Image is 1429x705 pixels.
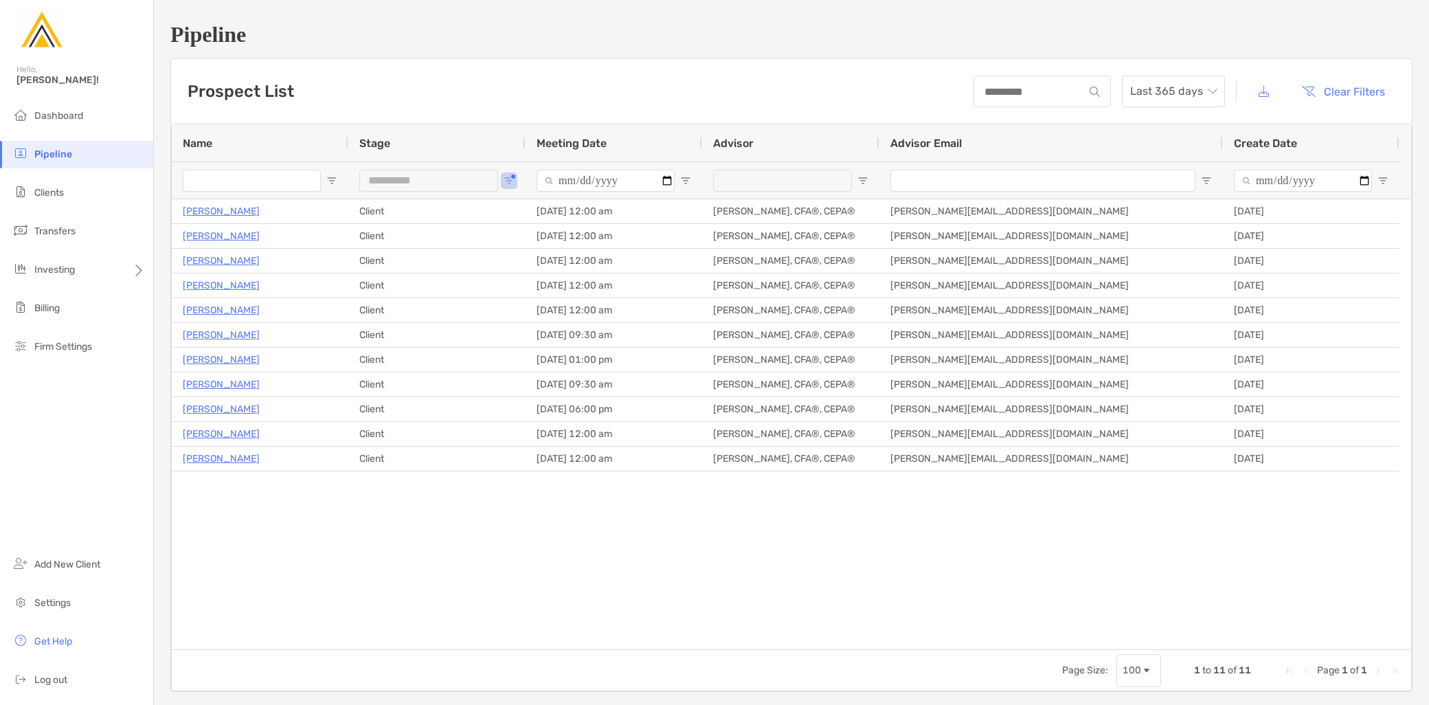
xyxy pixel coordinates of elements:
[680,175,691,186] button: Open Filter Menu
[857,175,868,186] button: Open Filter Menu
[1223,273,1399,298] div: [DATE]
[1317,664,1340,676] span: Page
[702,372,879,396] div: [PERSON_NAME], CFA®, CEPA®
[348,447,526,471] div: Client
[183,376,260,393] a: [PERSON_NAME]
[879,447,1223,471] div: [PERSON_NAME][EMAIL_ADDRESS][DOMAIN_NAME]
[1234,137,1297,150] span: Create Date
[1213,664,1226,676] span: 11
[188,82,294,101] h3: Prospect List
[1342,664,1348,676] span: 1
[348,422,526,446] div: Client
[879,273,1223,298] div: [PERSON_NAME][EMAIL_ADDRESS][DOMAIN_NAME]
[34,148,72,160] span: Pipeline
[702,298,879,322] div: [PERSON_NAME], CFA®, CEPA®
[1361,664,1367,676] span: 1
[1301,665,1312,676] div: Previous Page
[879,249,1223,273] div: [PERSON_NAME][EMAIL_ADDRESS][DOMAIN_NAME]
[183,450,260,467] a: [PERSON_NAME]
[348,372,526,396] div: Client
[183,425,260,443] p: [PERSON_NAME]
[348,397,526,421] div: Client
[537,170,675,192] input: Meeting Date Filter Input
[1291,76,1395,107] button: Clear Filters
[702,224,879,248] div: [PERSON_NAME], CFA®, CEPA®
[12,555,29,572] img: add_new_client icon
[1116,654,1161,687] div: Page Size
[183,326,260,344] a: [PERSON_NAME]
[183,351,260,368] a: [PERSON_NAME]
[1373,665,1384,676] div: Next Page
[1223,298,1399,322] div: [DATE]
[1223,447,1399,471] div: [DATE]
[890,137,962,150] span: Advisor Email
[34,559,100,570] span: Add New Client
[879,224,1223,248] div: [PERSON_NAME][EMAIL_ADDRESS][DOMAIN_NAME]
[183,227,260,245] a: [PERSON_NAME]
[1239,664,1251,676] span: 11
[1377,175,1388,186] button: Open Filter Menu
[12,632,29,649] img: get-help icon
[12,337,29,354] img: firm-settings icon
[183,170,321,192] input: Name Filter Input
[12,594,29,610] img: settings icon
[702,447,879,471] div: [PERSON_NAME], CFA®, CEPA®
[526,199,702,223] div: [DATE] 12:00 am
[702,273,879,298] div: [PERSON_NAME], CFA®, CEPA®
[34,225,76,237] span: Transfers
[879,348,1223,372] div: [PERSON_NAME][EMAIL_ADDRESS][DOMAIN_NAME]
[348,298,526,322] div: Client
[16,5,66,55] img: Zoe Logo
[526,298,702,322] div: [DATE] 12:00 am
[1350,664,1359,676] span: of
[183,203,260,220] p: [PERSON_NAME]
[526,397,702,421] div: [DATE] 06:00 pm
[879,323,1223,347] div: [PERSON_NAME][EMAIL_ADDRESS][DOMAIN_NAME]
[702,397,879,421] div: [PERSON_NAME], CFA®, CEPA®
[34,187,64,199] span: Clients
[526,273,702,298] div: [DATE] 12:00 am
[348,199,526,223] div: Client
[1123,664,1141,676] div: 100
[526,447,702,471] div: [DATE] 12:00 am
[1062,664,1108,676] div: Page Size:
[12,107,29,123] img: dashboard icon
[1130,76,1217,107] span: Last 365 days
[1284,665,1295,676] div: First Page
[1223,372,1399,396] div: [DATE]
[526,224,702,248] div: [DATE] 12:00 am
[702,422,879,446] div: [PERSON_NAME], CFA®, CEPA®
[1223,397,1399,421] div: [DATE]
[879,397,1223,421] div: [PERSON_NAME][EMAIL_ADDRESS][DOMAIN_NAME]
[348,273,526,298] div: Client
[34,264,75,276] span: Investing
[16,74,145,86] span: [PERSON_NAME]!
[12,260,29,277] img: investing icon
[526,422,702,446] div: [DATE] 12:00 am
[34,110,83,122] span: Dashboard
[1223,224,1399,248] div: [DATE]
[537,137,607,150] span: Meeting Date
[1202,664,1211,676] span: to
[183,277,260,294] a: [PERSON_NAME]
[348,348,526,372] div: Client
[526,249,702,273] div: [DATE] 12:00 am
[183,401,260,418] a: [PERSON_NAME]
[1090,87,1100,97] img: input icon
[1234,170,1372,192] input: Create Date Filter Input
[526,323,702,347] div: [DATE] 09:30 am
[348,249,526,273] div: Client
[879,422,1223,446] div: [PERSON_NAME][EMAIL_ADDRESS][DOMAIN_NAME]
[183,302,260,319] a: [PERSON_NAME]
[34,636,72,647] span: Get Help
[1223,348,1399,372] div: [DATE]
[183,252,260,269] a: [PERSON_NAME]
[879,298,1223,322] div: [PERSON_NAME][EMAIL_ADDRESS][DOMAIN_NAME]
